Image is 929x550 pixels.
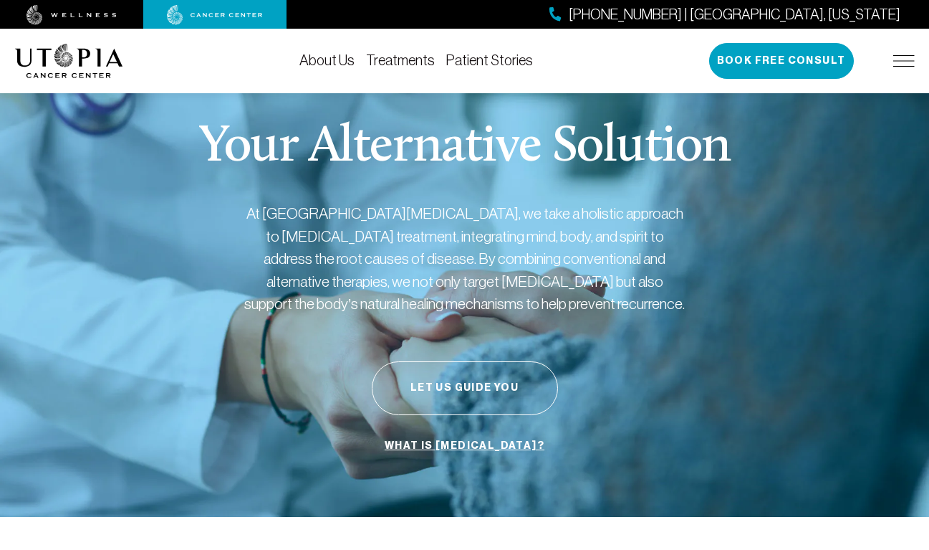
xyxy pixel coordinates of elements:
[299,52,355,68] a: About Us
[167,5,263,25] img: cancer center
[198,122,731,174] p: Your Alternative Solution
[893,55,915,67] img: icon-hamburger
[446,52,533,68] a: Patient Stories
[381,432,548,460] a: What is [MEDICAL_DATA]?
[15,44,123,78] img: logo
[27,5,117,25] img: wellness
[366,52,435,68] a: Treatments
[549,4,900,25] a: [PHONE_NUMBER] | [GEOGRAPHIC_DATA], [US_STATE]
[569,4,900,25] span: [PHONE_NUMBER] | [GEOGRAPHIC_DATA], [US_STATE]
[243,202,687,316] p: At [GEOGRAPHIC_DATA][MEDICAL_DATA], we take a holistic approach to [MEDICAL_DATA] treatment, inte...
[372,361,558,415] button: Let Us Guide You
[709,43,854,79] button: Book Free Consult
